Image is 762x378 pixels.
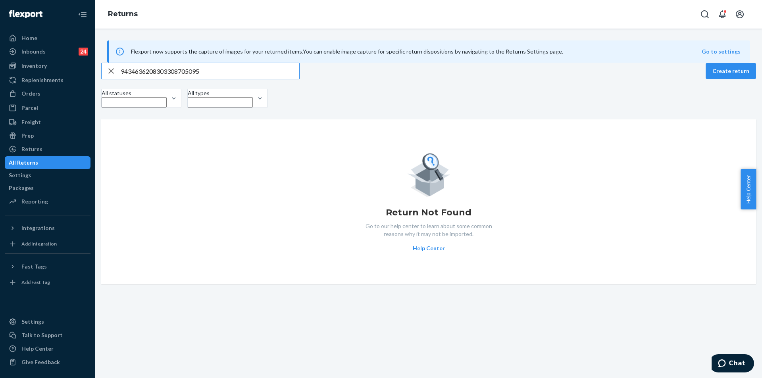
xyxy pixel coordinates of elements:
[21,34,37,42] div: Home
[21,198,48,205] div: Reporting
[108,10,138,18] a: Returns
[21,331,63,339] div: Talk to Support
[5,195,90,208] a: Reporting
[5,260,90,273] button: Fast Tags
[102,3,144,26] ol: breadcrumbs
[5,129,90,142] a: Prep
[79,48,88,56] div: 24
[5,238,90,250] a: Add Integration
[102,97,167,107] input: All statuses
[5,87,90,100] a: Orders
[5,222,90,234] button: Integrations
[5,45,90,58] a: Inbounds24
[75,6,90,22] button: Close Navigation
[741,169,756,209] button: Help Center
[5,329,90,342] button: Talk to Support
[21,76,63,84] div: Replenishments
[407,151,450,197] img: Empty list
[714,6,730,22] button: Open notifications
[9,10,42,18] img: Flexport logo
[5,143,90,155] a: Returns
[21,118,41,126] div: Freight
[9,184,34,192] div: Packages
[21,90,40,98] div: Orders
[21,240,57,247] div: Add Integration
[359,222,498,238] p: Go to our help center to learn about some common reasons why it may not be imported.
[21,132,34,140] div: Prep
[21,345,54,353] div: Help Center
[9,159,38,167] div: All Returns
[5,59,90,72] a: Inventory
[21,145,42,153] div: Returns
[131,48,303,55] span: Flexport now supports the capture of images for your returned items.
[21,358,60,366] div: Give Feedback
[5,276,90,289] a: Add Fast Tag
[5,169,90,182] a: Settings
[5,342,90,355] a: Help Center
[21,224,55,232] div: Integrations
[121,63,299,79] input: Search returns by rma, id, tracking number
[21,318,44,326] div: Settings
[188,97,253,107] input: All types
[5,102,90,114] a: Parcel
[5,356,90,368] button: Give Feedback
[712,354,754,374] iframe: Opens a widget where you can chat to one of our agents
[5,74,90,86] a: Replenishments
[413,244,445,252] button: Help Center
[9,171,31,179] div: Settings
[702,48,741,56] button: Go to settings
[5,116,90,129] a: Freight
[5,156,90,169] a: All Returns
[21,48,46,56] div: Inbounds
[697,6,713,22] button: Open Search Box
[21,62,47,70] div: Inventory
[5,182,90,194] a: Packages
[5,32,90,44] a: Home
[21,104,38,112] div: Parcel
[5,315,90,328] a: Settings
[21,279,50,286] div: Add Fast Tag
[188,89,253,97] div: All types
[706,63,756,79] button: Create return
[386,206,471,219] h1: Return Not Found
[21,263,47,271] div: Fast Tags
[102,89,167,97] div: All statuses
[732,6,748,22] button: Open account menu
[303,48,563,55] span: You can enable image capture for specific return dispositions by navigating to the Returns Settin...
